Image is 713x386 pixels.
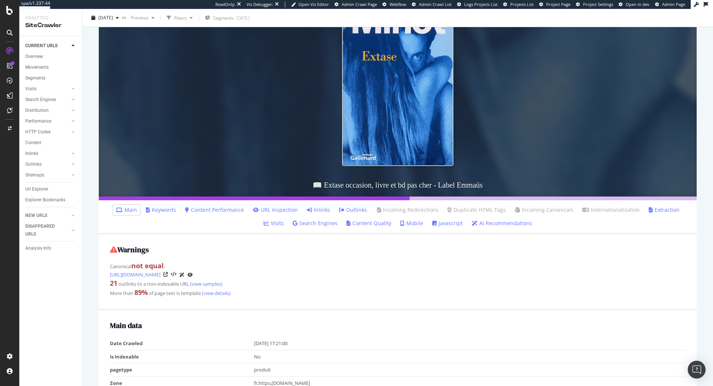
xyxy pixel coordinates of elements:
a: Webflow [382,1,406,7]
a: Outlinks [25,160,69,168]
a: AI Recommendations [472,220,532,227]
a: Javascript [432,220,463,227]
div: SiteCrawler [25,21,76,30]
a: Content Quality [346,220,391,227]
div: outlinks to a non-indexable URL [110,279,686,288]
strong: 89 % [134,288,148,297]
td: pagetype [110,363,254,377]
a: Keywords [146,206,176,214]
a: Internationalization [582,206,640,214]
a: Visits [264,220,284,227]
div: [DATE] [236,15,250,21]
td: produit [254,363,686,377]
a: Visit Online Page [163,272,168,277]
div: Movements [25,64,49,71]
a: Logs Projects List [457,1,498,7]
a: URL Inspection [188,271,193,279]
a: Outlinks [339,206,367,214]
a: Duplicate HTML Tags [447,206,506,214]
a: Admin Crawl Page [335,1,377,7]
a: Extraction [649,206,680,214]
a: CURRENT URLS [25,42,69,50]
span: Project Page [546,1,570,7]
span: Segments [213,15,234,21]
a: Projects List [503,1,534,7]
td: [DATE] 17:21:00 [254,337,686,350]
div: Search Engines [25,96,56,104]
div: Analysis Info [25,244,51,252]
span: Logs Projects List [464,1,498,7]
a: Segments [25,74,77,82]
a: (view samples) [189,280,222,287]
div: Filters [174,14,187,21]
div: Content [25,139,41,147]
a: Content [25,139,77,147]
div: Analytics [25,15,76,21]
div: DISAPPEARED URLS [25,223,63,238]
a: Content Performance [185,206,244,214]
div: ReadOnly: [215,1,235,7]
a: Distribution [25,107,69,114]
a: Mobile [400,220,423,227]
a: Overview [25,53,77,61]
a: Movements [25,64,77,71]
button: Previous [128,12,157,24]
td: No [254,350,686,363]
img: 📖 Extase occasion, livre et bd pas cher - Label Emmaüs [342,0,453,166]
span: Webflow [390,1,406,7]
a: Inlinks [25,150,69,158]
div: Open Intercom Messenger [688,361,706,379]
a: Analysis Info [25,244,77,252]
button: [DATE] [88,12,122,24]
span: Open in dev [626,1,649,7]
a: Project Settings [576,1,613,7]
td: Date Crawled [110,337,254,350]
a: (view details) [201,290,231,296]
a: Search Engines [25,96,69,104]
div: Inlinks [25,150,38,158]
a: Performance [25,117,69,125]
span: vs [122,14,128,20]
div: Outlinks [25,160,42,168]
a: NEW URLS [25,212,69,220]
button: View HTML Source [171,272,176,277]
a: Incoming Redirections [376,206,439,214]
span: Projects List [510,1,534,7]
div: Url Explorer [25,185,48,193]
a: Search Engines [293,220,338,227]
a: Project Page [539,1,570,7]
div: CURRENT URLS [25,42,58,50]
a: Open in dev [619,1,649,7]
h2: Warnings [110,246,686,254]
div: Canonical : [110,261,686,279]
span: Admin Page [662,1,685,7]
div: Visits [25,85,36,93]
td: Is Indexable [110,350,254,363]
div: Explorer Bookmarks [25,196,65,204]
a: Main [116,206,137,214]
a: Sitemaps [25,171,69,179]
div: Sitemaps [25,171,44,179]
span: 2025 Sep. 21st [98,14,113,21]
a: Visits [25,85,69,93]
a: Inlinks [307,206,330,214]
span: Admin Crawl Page [342,1,377,7]
div: HTTP Codes [25,128,51,136]
a: Explorer Bookmarks [25,196,77,204]
strong: not equal [131,261,164,270]
span: Open Viz Editor [299,1,329,7]
div: Distribution [25,107,49,114]
a: URL Inspection [253,206,298,214]
h2: Main data [110,321,686,330]
a: Url Explorer [25,185,77,193]
a: Open Viz Editor [291,1,329,7]
a: Admin Crawl List [412,1,452,7]
a: Incoming Canonicals [515,206,573,214]
div: Performance [25,117,51,125]
span: Admin Crawl List [419,1,452,7]
a: Admin Page [655,1,685,7]
div: NEW URLS [25,212,47,220]
div: Viz Debugger: [247,1,273,7]
div: More than of page text is template [110,288,686,298]
span: Project Settings [583,1,613,7]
